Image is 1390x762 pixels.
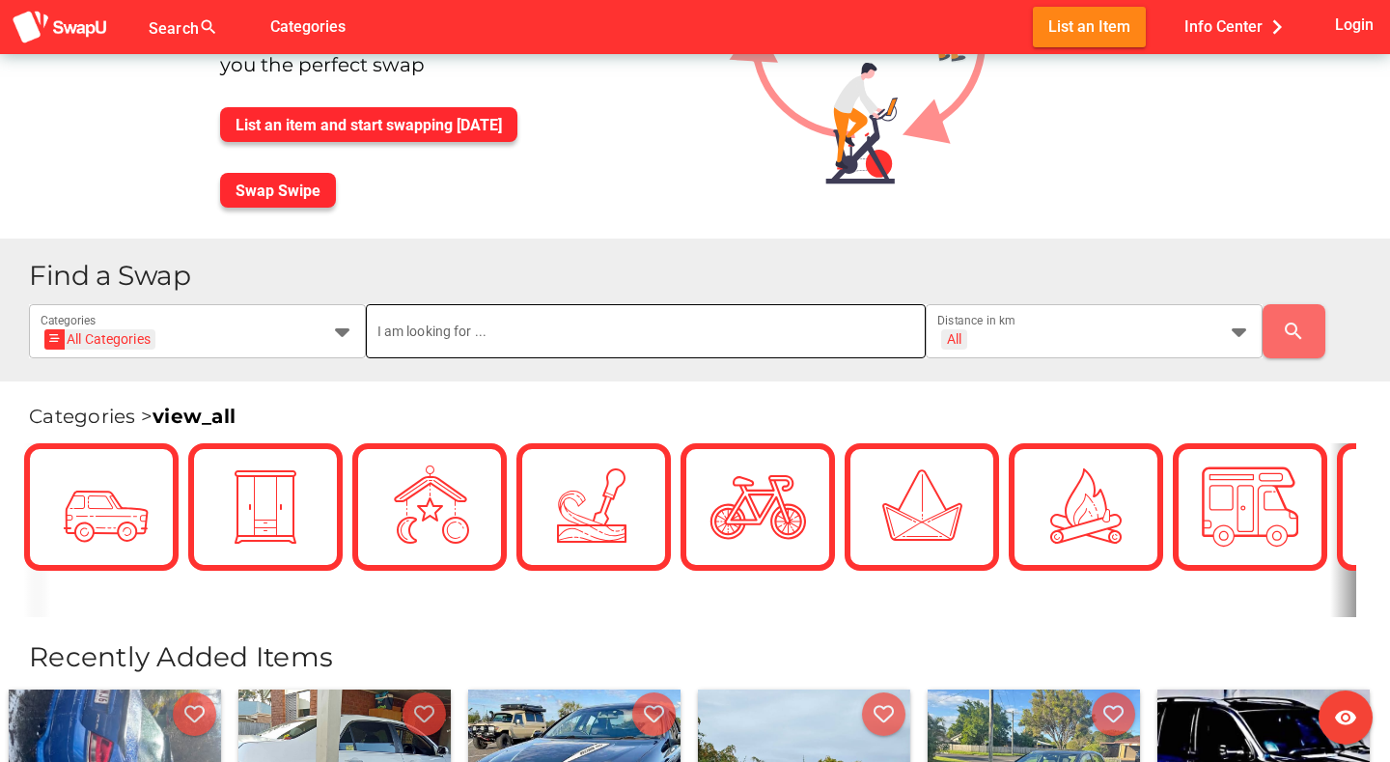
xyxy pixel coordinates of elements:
[12,10,108,45] img: aSD8y5uGLpzPJLYTcYcjNu3laj1c05W5KWf0Ds+Za8uybjssssuu+yyyy677LKX2n+PWMSDJ9a87AAAAABJRU5ErkJggg==
[1033,7,1146,46] button: List an Item
[1048,14,1130,40] span: List an Item
[1282,320,1305,343] i: search
[377,304,915,358] input: I am looking for ...
[220,107,517,142] button: List an item and start swapping [DATE]
[50,329,151,350] div: All Categories
[255,16,361,35] a: Categories
[947,330,961,348] div: All
[1335,12,1374,38] span: Login
[236,116,502,134] span: List an item and start swapping [DATE]
[236,182,320,200] span: Swap Swipe
[1169,7,1307,46] button: Info Center
[241,15,264,39] i: false
[1334,706,1357,729] i: visibility
[29,405,236,428] span: Categories >
[1331,7,1378,42] button: Login
[153,405,236,428] a: view_all
[1184,11,1292,42] span: Info Center
[255,7,361,46] button: Categories
[1263,13,1292,42] i: chevron_right
[29,262,1375,290] h1: Find a Swap
[270,11,346,42] span: Categories
[29,640,333,673] span: Recently Added Items
[220,173,336,208] button: Swap Swipe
